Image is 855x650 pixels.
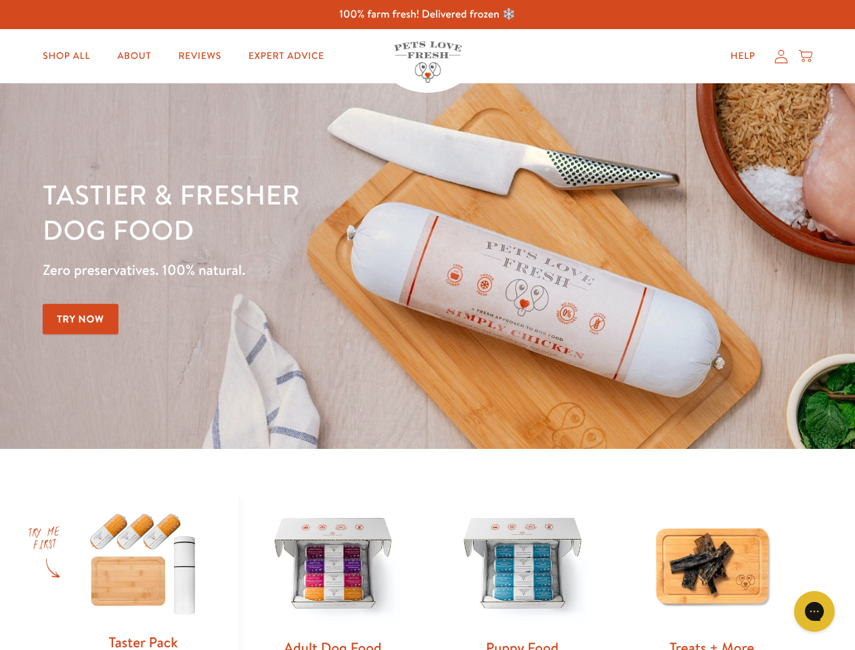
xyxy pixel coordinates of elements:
[394,41,462,83] img: Pets Love Fresh
[238,43,335,70] a: Expert Advice
[720,43,766,70] a: Help
[43,304,118,334] a: Try Now
[106,43,162,70] a: About
[167,43,232,70] a: Reviews
[43,258,556,282] p: Zero preservatives. 100% natural.
[787,586,841,636] iframe: Gorgias live chat messenger
[32,43,101,70] a: Shop All
[43,177,556,247] h1: Tastier & fresher dog food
